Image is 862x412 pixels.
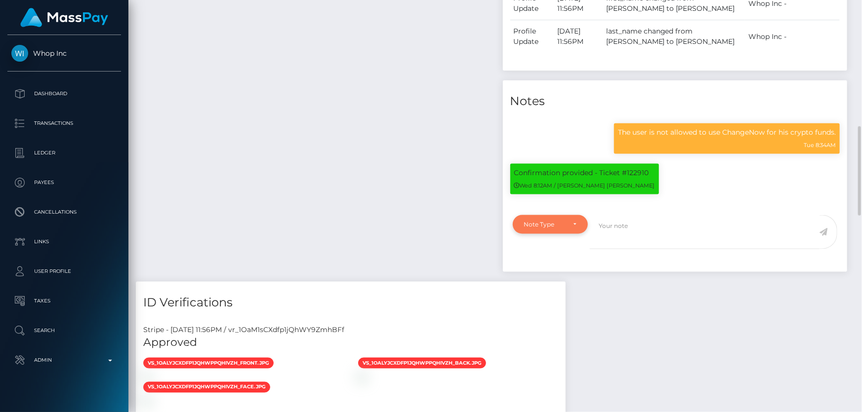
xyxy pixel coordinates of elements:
span: vs_1OaLyjCXdfp1jQhWPpqhiVzh_back.jpg [358,358,486,369]
a: Payees [7,170,121,195]
h4: ID Verifications [143,294,558,311]
div: Note Type [524,221,566,228]
p: Admin [11,353,117,368]
p: User Profile [11,264,117,279]
p: Cancellations [11,205,117,220]
td: Profile Update [510,20,554,53]
a: Cancellations [7,200,121,225]
img: vr_1OaM1sCXdfp1jQhWY9ZmhBFffile_1OaM1LCXdfp1jQhWi1VKoYRw [143,373,151,381]
img: MassPay Logo [20,8,108,27]
a: User Profile [7,259,121,284]
span: vs_1OaLyjCXdfp1jQhWPpqhiVzh_front.jpg [143,358,274,369]
p: Transactions [11,116,117,131]
a: Admin [7,348,121,373]
button: Note Type [513,215,588,234]
a: Transactions [7,111,121,136]
img: Whop Inc [11,45,28,62]
span: Whop Inc [7,49,121,58]
a: Ledger [7,141,121,165]
img: vr_1OaM1sCXdfp1jQhWY9ZmhBFffile_1OaM1lCXdfp1jQhWMMDBW1v4 [143,397,151,405]
small: Tue 8:34AM [804,142,836,149]
a: Links [7,229,121,254]
p: Search [11,323,117,338]
span: vs_1OaLyjCXdfp1jQhWPpqhiVzh_face.jpg [143,382,270,393]
td: Whop Inc - [745,20,840,53]
a: Taxes [7,289,121,313]
a: Dashboard [7,81,121,106]
p: Taxes [11,294,117,308]
p: The user is not allowed to use ChangeNow for his crypto funds. [618,127,836,138]
td: last_name changed from [PERSON_NAME] to [PERSON_NAME] [603,20,745,53]
p: Payees [11,175,117,190]
h5: Approved [143,335,558,350]
p: Dashboard [11,86,117,101]
p: Ledger [11,146,117,160]
small: Wed 8:12AM / [PERSON_NAME] [PERSON_NAME] [514,182,655,189]
img: vr_1OaM1sCXdfp1jQhWY9ZmhBFffile_1OaM1VCXdfp1jQhW7soIPWbs [358,373,366,381]
p: Links [11,234,117,249]
a: Search [7,318,121,343]
p: Confirmation provided - Ticket #122910 [514,168,655,178]
div: Stripe - [DATE] 11:56PM / vr_1OaM1sCXdfp1jQhWY9ZmhBFf [136,325,566,335]
td: [DATE] 11:56PM [554,20,602,53]
h4: Notes [510,93,840,110]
